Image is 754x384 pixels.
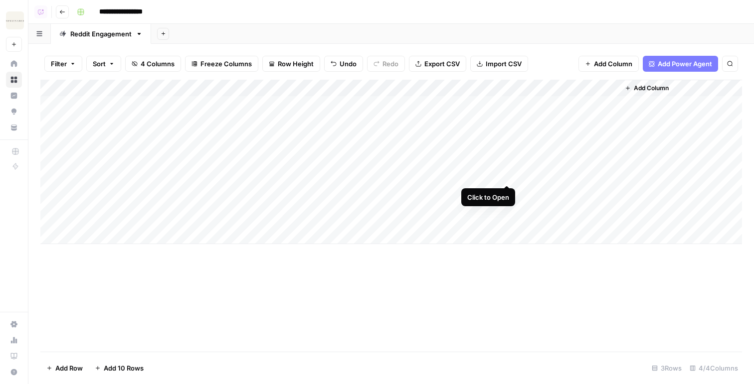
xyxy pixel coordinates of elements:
button: Freeze Columns [185,56,258,72]
a: Learning Hub [6,348,22,364]
div: Reddit Engagement [70,29,132,39]
a: Home [6,56,22,72]
button: Add 10 Rows [89,360,150,376]
button: Sort [86,56,121,72]
span: Add Column [634,84,669,93]
span: Sort [93,59,106,69]
a: Reddit Engagement [51,24,151,44]
button: Undo [324,56,363,72]
img: NewlyNamed Logo [6,11,24,29]
span: Add Row [55,363,83,373]
span: Row Height [278,59,314,69]
button: Add Column [578,56,639,72]
a: Browse [6,72,22,88]
div: 4/4 Columns [686,360,742,376]
a: Opportunities [6,104,22,120]
span: Redo [382,59,398,69]
span: 4 Columns [141,59,175,69]
button: Import CSV [470,56,528,72]
span: Undo [340,59,357,69]
a: Your Data [6,120,22,135]
button: Export CSV [409,56,466,72]
button: Add Column [621,82,673,95]
span: Export CSV [424,59,460,69]
div: Click to Open [467,192,509,202]
button: Filter [44,56,82,72]
span: Filter [51,59,67,69]
span: Freeze Columns [200,59,252,69]
button: Redo [367,56,405,72]
a: Insights [6,88,22,104]
button: Row Height [262,56,320,72]
span: Add Column [594,59,632,69]
button: 4 Columns [125,56,181,72]
button: Add Power Agent [643,56,718,72]
button: Workspace: NewlyNamed [6,8,22,33]
span: Add Power Agent [658,59,712,69]
a: Usage [6,332,22,348]
button: Help + Support [6,364,22,380]
a: Settings [6,316,22,332]
button: Add Row [40,360,89,376]
div: 3 Rows [648,360,686,376]
span: Add 10 Rows [104,363,144,373]
span: Import CSV [486,59,522,69]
